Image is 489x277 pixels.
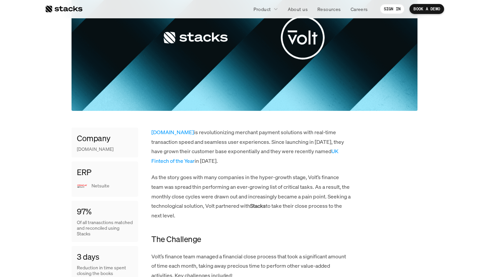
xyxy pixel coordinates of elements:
[351,6,368,13] p: Careers
[409,4,444,14] a: BOOK A DEMO
[151,234,351,245] h4: The Challenge
[77,265,133,276] p: Reduction in time spent closing the books
[313,3,345,15] a: Resources
[77,133,110,144] h4: Company
[380,4,405,14] a: SIGN IN
[79,127,108,132] a: Privacy Policy
[77,146,113,152] p: [DOMAIN_NAME]
[151,129,194,136] a: [DOMAIN_NAME]
[253,6,271,13] p: Product
[384,7,401,11] p: SIGN IN
[284,3,312,15] a: About us
[288,6,308,13] p: About us
[91,183,133,189] p: Netsuite
[77,251,99,263] h4: 3 days
[317,6,341,13] p: Resources
[347,3,372,15] a: Careers
[77,206,91,217] h4: 97%
[151,172,351,220] p: As the story goes with many companies in the hyper-growth stage, Volt’s finance team was spread t...
[77,220,133,236] p: Of all tranasctions matched and reconciled using Stacks
[77,167,91,178] h4: ERP
[413,7,440,11] p: BOOK A DEMO
[151,128,351,166] p: is revolutionizing merchant payment solutions with real-time transaction speed and seamless user ...
[250,202,266,209] strong: Stacks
